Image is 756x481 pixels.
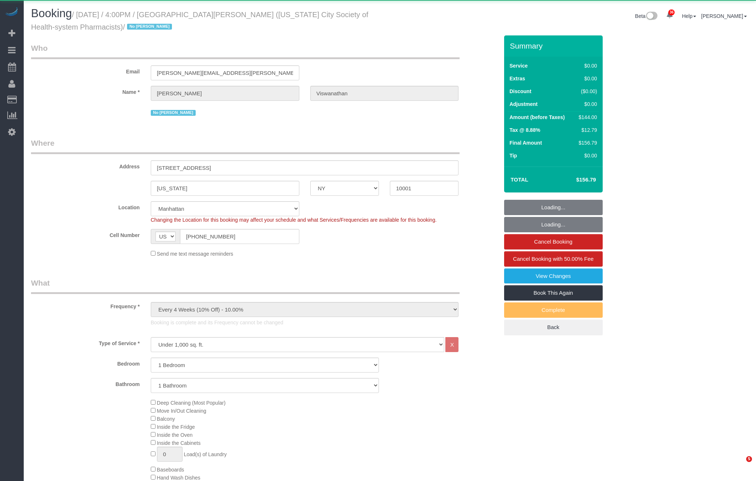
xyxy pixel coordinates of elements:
label: Discount [510,88,531,95]
span: Inside the Fridge [157,424,195,430]
span: / [123,23,174,31]
span: Changing the Location for this booking may affect your schedule and what Services/Frequencies are... [151,217,437,223]
a: Beta [635,13,658,19]
label: Location [26,201,145,211]
label: Extras [510,75,525,82]
input: Last Name [310,86,459,101]
label: Service [510,62,528,69]
div: $0.00 [576,62,597,69]
span: Booking [31,7,72,20]
label: Tip [510,152,517,159]
a: 36 [663,7,677,23]
legend: Who [31,43,460,59]
label: Tax @ 8.88% [510,126,540,134]
p: Booking is complete and its Frequency cannot be changed [151,319,459,326]
legend: Where [31,138,460,154]
label: Email [26,65,145,75]
label: Name * [26,86,145,96]
a: Cancel Booking with 50.00% Fee [504,251,603,267]
span: No [PERSON_NAME] [151,110,196,116]
a: Back [504,320,603,335]
span: Send me text message reminders [157,251,233,257]
span: Balcony [157,416,175,422]
input: Zip Code [390,181,458,196]
div: ($0.00) [576,88,597,95]
input: Cell Number [180,229,299,244]
label: Adjustment [510,100,538,108]
a: Cancel Booking [504,234,603,249]
img: Automaid Logo [4,7,19,18]
input: City [151,181,299,196]
img: New interface [645,12,657,21]
input: First Name [151,86,299,101]
span: No [PERSON_NAME] [127,24,172,30]
strong: Total [511,176,529,183]
label: Bathroom [26,378,145,388]
h3: Summary [510,42,599,50]
label: Address [26,160,145,170]
span: Hand Wash Dishes [157,475,200,481]
a: Book This Again [504,285,603,301]
span: Move In/Out Cleaning [157,408,206,414]
span: 5 [746,456,752,462]
span: Inside the Cabinets [157,440,201,446]
label: Cell Number [26,229,145,239]
div: $156.79 [576,139,597,146]
a: View Changes [504,268,603,284]
span: 36 [668,9,675,15]
label: Frequency * [26,300,145,310]
span: Inside the Oven [157,432,193,438]
div: $12.79 [576,126,597,134]
a: [PERSON_NAME] [701,13,747,19]
span: Cancel Booking with 50.00% Fee [513,256,594,262]
div: $0.00 [576,152,597,159]
h4: $156.79 [554,177,596,183]
label: Type of Service * [26,337,145,347]
a: Help [682,13,696,19]
label: Bedroom [26,358,145,367]
div: $0.00 [576,75,597,82]
div: $0.00 [576,100,597,108]
iframe: Intercom live chat [731,456,749,474]
div: $144.00 [576,114,597,121]
legend: What [31,278,460,294]
input: Email [151,65,299,80]
span: Baseboards [157,467,184,473]
span: Load(s) of Laundry [184,451,227,457]
label: Amount (before Taxes) [510,114,565,121]
span: Deep Cleaning (Most Popular) [157,400,226,406]
label: Final Amount [510,139,542,146]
